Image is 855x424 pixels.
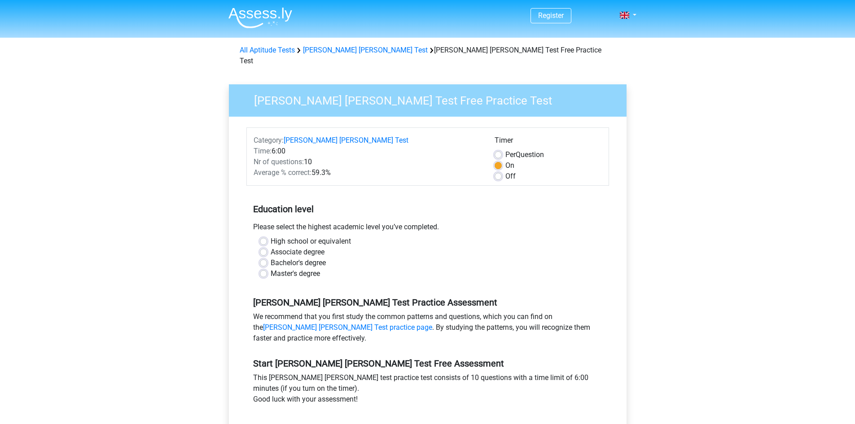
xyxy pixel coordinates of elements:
[263,323,432,332] a: [PERSON_NAME] [PERSON_NAME] Test practice page
[228,7,292,28] img: Assessly
[505,171,516,182] label: Off
[495,135,602,149] div: Timer
[247,146,488,157] div: 6:00
[247,167,488,178] div: 59.3%
[246,311,609,347] div: We recommend that you first study the common patterns and questions, which you can find on the . ...
[303,46,428,54] a: [PERSON_NAME] [PERSON_NAME] Test
[253,200,602,218] h5: Education level
[254,168,311,177] span: Average % correct:
[246,222,609,236] div: Please select the highest academic level you’ve completed.
[538,11,564,20] a: Register
[247,157,488,167] div: 10
[271,247,324,258] label: Associate degree
[246,372,609,408] div: This [PERSON_NAME] [PERSON_NAME] test practice test consists of 10 questions with a time limit of...
[505,160,514,171] label: On
[254,136,284,144] span: Category:
[240,46,295,54] a: All Aptitude Tests
[243,90,620,108] h3: [PERSON_NAME] [PERSON_NAME] Test Free Practice Test
[271,258,326,268] label: Bachelor's degree
[236,45,619,66] div: [PERSON_NAME] [PERSON_NAME] Test Free Practice Test
[271,236,351,247] label: High school or equivalent
[505,149,544,160] label: Question
[253,358,602,369] h5: Start [PERSON_NAME] [PERSON_NAME] Test Free Assessment
[254,157,304,166] span: Nr of questions:
[253,297,602,308] h5: [PERSON_NAME] [PERSON_NAME] Test Practice Assessment
[284,136,408,144] a: [PERSON_NAME] [PERSON_NAME] Test
[505,150,516,159] span: Per
[254,147,272,155] span: Time:
[271,268,320,279] label: Master's degree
